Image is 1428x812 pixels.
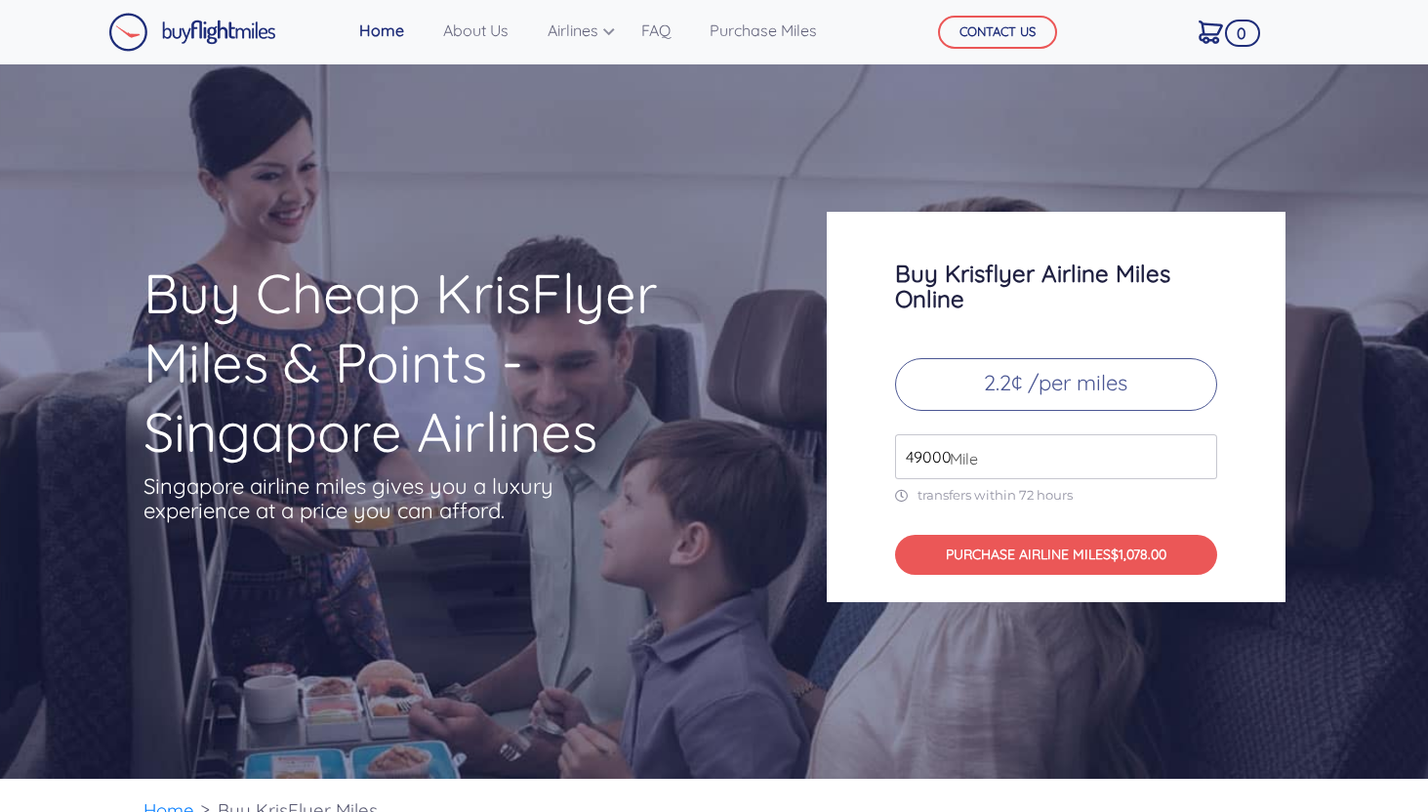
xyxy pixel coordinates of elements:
[540,11,610,50] a: Airlines
[351,11,412,50] a: Home
[1111,546,1166,563] span: $1,078.00
[895,487,1217,504] p: transfers within 72 hours
[435,11,516,50] a: About Us
[108,13,276,52] img: Buy Flight Miles Logo
[895,535,1217,575] button: PURCHASE AIRLINE MILES$1,078.00
[702,11,825,50] a: Purchase Miles
[143,474,583,523] p: Singapore airline miles gives you a luxury experience at a price you can afford.
[143,259,751,467] h1: Buy Cheap KrisFlyer Miles & Points - Singapore Airlines
[1191,11,1231,52] a: 0
[895,358,1217,411] p: 2.2¢ /per miles
[895,261,1217,311] h3: Buy Krisflyer Airline Miles Online
[1199,20,1223,44] img: Cart
[940,447,978,470] span: Mile
[1225,20,1260,47] span: 0
[108,8,276,57] a: Buy Flight Miles Logo
[633,11,678,50] a: FAQ
[938,16,1057,49] button: CONTACT US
